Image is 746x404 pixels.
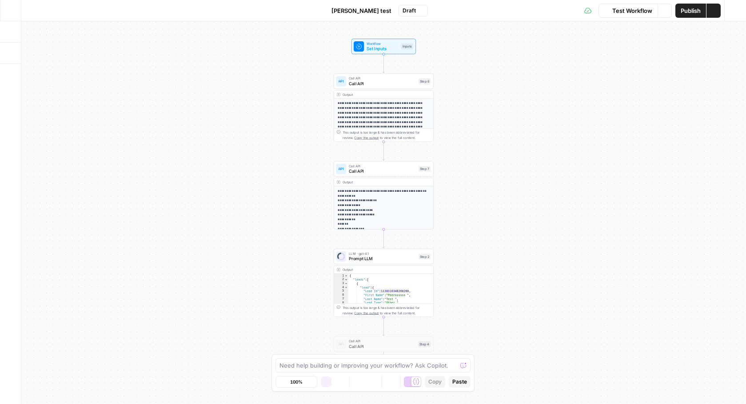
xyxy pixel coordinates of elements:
[449,376,471,388] button: Paste
[419,78,431,84] div: Step 6
[425,376,445,388] button: Copy
[354,136,379,140] span: Copy the output
[334,281,348,285] div: 3
[349,339,415,344] span: Call API
[349,80,416,87] span: Call API
[334,301,348,305] div: 8
[334,337,434,352] div: Call APICall APIStep 4
[344,285,348,289] span: Toggle code folding, rows 4 through 33
[418,341,431,347] div: Step 4
[383,142,384,160] g: Edge from step_6 to step_7
[598,4,658,18] button: Test Workflow
[334,278,348,282] div: 2
[383,317,384,336] g: Edge from step_2 to step_4
[428,378,442,386] span: Copy
[343,305,431,315] div: This output is too large & has been abbreviated for review. to view the full content.
[334,293,348,297] div: 6
[367,41,399,46] span: Workflow
[349,343,415,350] span: Call API
[334,249,434,317] div: LLM · gpt-4.1Prompt LLMStep 2Output{ "leads":[ { "lead":{ "Lead Id":1138310348260260, "First Name...
[354,311,379,315] span: Copy the output
[343,92,416,97] div: Output
[344,274,348,278] span: Toggle code folding, rows 1 through 36
[343,267,416,273] div: Output
[343,130,431,140] div: This output is too large & has been abbreviated for review. to view the full content.
[612,6,652,15] span: Test Workflow
[334,285,348,289] div: 4
[675,4,706,18] button: Publish
[334,297,348,301] div: 7
[419,166,431,172] div: Step 7
[334,39,434,54] div: WorkflowSet InputsInputs
[343,179,416,185] div: Output
[419,253,431,259] div: Step 2
[367,45,399,52] span: Set Inputs
[334,289,348,293] div: 5
[383,230,384,248] g: Edge from step_7 to step_2
[349,168,416,174] span: Call API
[331,6,391,15] span: [PERSON_NAME] test
[349,76,416,81] span: Call API
[290,378,303,385] span: 100%
[349,256,416,262] span: Prompt LLM
[452,378,467,386] span: Paste
[318,4,397,18] button: [PERSON_NAME] test
[399,5,428,16] button: Draft
[344,281,348,285] span: Toggle code folding, rows 3 through 34
[344,278,348,282] span: Toggle code folding, rows 2 through 35
[334,274,348,278] div: 1
[349,163,416,169] span: Call API
[383,54,384,73] g: Edge from start to step_6
[403,7,416,15] span: Draft
[401,44,413,49] div: Inputs
[349,251,416,256] span: LLM · gpt-4.1
[681,6,701,15] span: Publish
